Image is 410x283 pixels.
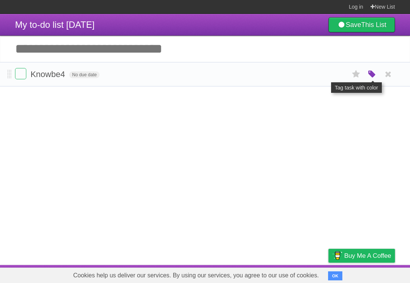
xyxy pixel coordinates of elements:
a: Suggest a feature [348,267,395,281]
a: Privacy [319,267,338,281]
label: Star task [349,68,363,80]
span: My to-do list [DATE] [15,20,95,30]
span: Buy me a coffee [344,249,391,262]
a: SaveThis List [328,17,395,32]
label: Done [15,68,26,79]
a: Terms [293,267,310,281]
span: Knowbe4 [30,70,67,79]
b: This List [361,21,386,29]
span: Cookies help us deliver our services. By using our services, you agree to our use of cookies. [66,268,327,283]
img: Buy me a coffee [332,249,342,262]
button: OK [328,271,343,280]
span: No due date [69,71,100,78]
a: Buy me a coffee [328,249,395,263]
a: About [228,267,244,281]
a: Developers [253,267,284,281]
